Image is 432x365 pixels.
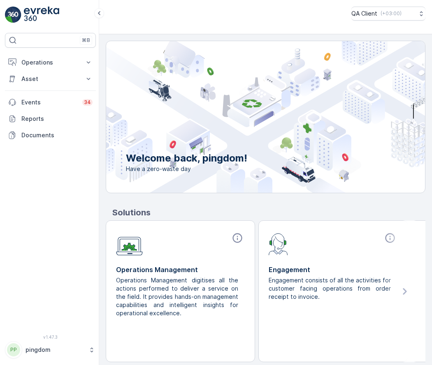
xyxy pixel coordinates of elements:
a: Events34 [5,94,96,111]
p: Asset [21,75,79,83]
img: city illustration [69,41,425,193]
p: ( +03:00 ) [381,10,402,17]
img: module-icon [116,232,143,256]
p: Operations Management digitises all the actions performed to deliver a service on the field. It p... [116,276,238,317]
p: ⌘B [82,37,90,44]
p: Engagement [269,265,397,275]
span: Have a zero-waste day [126,165,247,173]
button: Operations [5,54,96,71]
p: Operations [21,58,79,67]
p: Reports [21,115,93,123]
p: 34 [84,99,91,106]
p: QA Client [351,9,377,18]
p: Events [21,98,77,106]
button: Asset [5,71,96,87]
img: logo [5,7,21,23]
a: Reports [5,111,96,127]
img: logo_light-DOdMpM7g.png [24,7,59,23]
button: QA Client(+03:00) [351,7,425,21]
p: Engagement consists of all the activities for customer facing operations from order receipt to in... [269,276,391,301]
p: Solutions [112,206,425,219]
button: PPpingdom [5,341,96,358]
p: Operations Management [116,265,245,275]
span: v 1.47.3 [5,335,96,340]
div: PP [7,343,20,356]
p: pingdom [26,346,84,354]
p: Documents [21,131,93,139]
p: Welcome back, pingdom! [126,152,247,165]
img: module-icon [269,232,288,255]
a: Documents [5,127,96,143]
